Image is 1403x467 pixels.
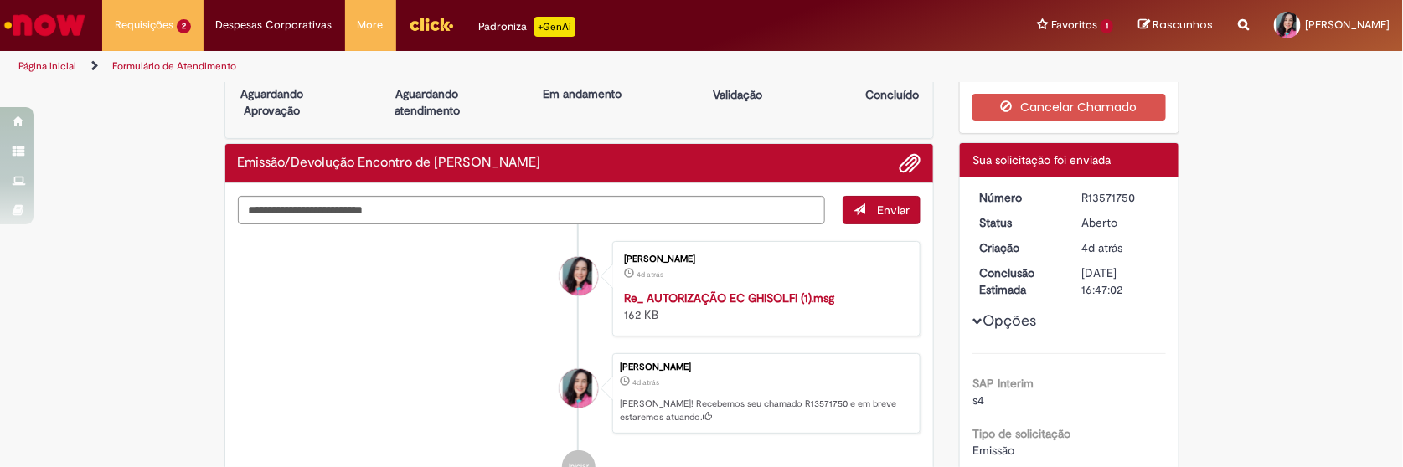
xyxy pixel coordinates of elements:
span: 4d atrás [632,377,659,387]
h2: Emissão/Devolução Encontro de Contas Fornecedor Histórico de tíquete [238,156,541,171]
div: Padroniza [479,17,575,37]
span: Rascunhos [1153,17,1213,33]
span: Favoritos [1051,17,1097,33]
dt: Conclusão Estimada [967,264,1070,298]
span: More [358,17,384,33]
p: Validação [713,86,762,103]
a: Re_ AUTORIZAÇÃO EC GHISOLFI (1).msg [624,290,834,305]
span: 4d atrás [1082,240,1123,255]
p: Em andamento [543,85,622,102]
dt: Número [967,189,1070,206]
div: Marcela Jakeline de Araujo Gomes [560,257,598,295]
span: 4d atrás [637,269,663,280]
dt: Criação [967,239,1070,256]
a: Formulário de Atendimento [112,59,236,73]
p: [PERSON_NAME]! Recebemos seu chamado R13571750 e em breve estaremos atuando. [620,398,911,423]
button: Enviar [843,196,921,224]
a: Rascunhos [1138,18,1213,33]
img: ServiceNow [2,8,88,42]
button: Cancelar Chamado [972,94,1166,121]
a: Página inicial [18,59,76,73]
p: Aguardando Aprovação [232,85,313,119]
div: Marcela Jakeline de Araujo Gomes [560,369,598,408]
img: click_logo_yellow_360x200.png [409,12,454,37]
span: Requisições [115,17,173,33]
time: 26/09/2025 16:46:58 [632,377,659,387]
div: R13571750 [1082,189,1160,206]
div: [PERSON_NAME] [624,254,903,264]
textarea: Digite sua mensagem aqui... [238,196,826,224]
b: SAP Interim [972,376,1034,391]
span: [PERSON_NAME] [1306,18,1390,32]
div: [PERSON_NAME] [620,362,911,372]
span: s4 [972,393,984,408]
span: 2 [177,19,191,33]
p: Concluído [865,86,919,103]
button: Adicionar anexos [899,152,921,174]
div: 26/09/2025 16:46:58 [1082,239,1160,256]
time: 26/09/2025 16:46:58 [1082,240,1123,255]
p: +GenAi [534,17,575,37]
div: Aberto [1082,214,1160,231]
span: Enviar [877,203,910,218]
span: Despesas Corporativas [216,17,333,33]
b: Tipo de solicitação [972,426,1070,441]
dt: Status [967,214,1070,231]
p: Aguardando atendimento [387,85,468,119]
span: Sua solicitação foi enviada [972,152,1111,167]
span: Emissão [972,443,1014,458]
li: Marcela Jakeline de Araujo Gomes [238,353,921,434]
ul: Trilhas de página [13,51,923,82]
div: 162 KB [624,290,903,323]
div: [DATE] 16:47:02 [1082,264,1160,298]
span: 1 [1101,19,1113,33]
time: 26/09/2025 16:46:56 [637,269,663,280]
